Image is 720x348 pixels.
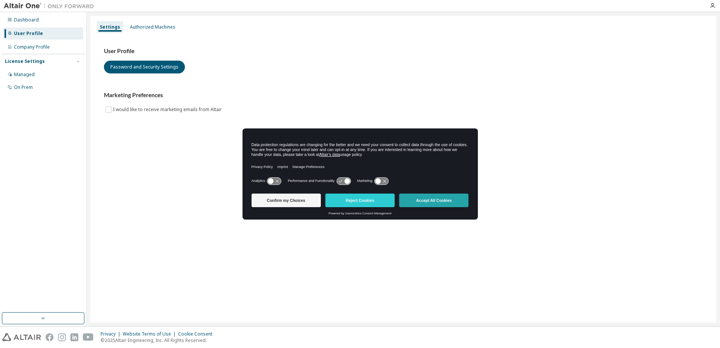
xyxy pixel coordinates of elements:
[101,337,217,343] p: © 2025 Altair Engineering, Inc. All Rights Reserved.
[100,24,120,30] div: Settings
[101,331,123,337] div: Privacy
[104,61,185,73] button: Password and Security Settings
[123,331,178,337] div: Website Terms of Use
[46,333,53,341] img: facebook.svg
[113,105,223,114] label: I would like to receive marketing emails from Altair
[14,72,35,78] div: Managed
[14,31,43,37] div: User Profile
[83,333,94,341] img: youtube.svg
[130,24,175,30] div: Authorized Machines
[58,333,66,341] img: instagram.svg
[14,84,33,90] div: On Prem
[14,44,50,50] div: Company Profile
[178,331,217,337] div: Cookie Consent
[2,333,41,341] img: altair_logo.svg
[104,47,703,55] h3: User Profile
[5,58,45,64] div: License Settings
[70,333,78,341] img: linkedin.svg
[14,17,39,23] div: Dashboard
[4,2,98,10] img: Altair One
[104,92,703,99] h3: Marketing Preferences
